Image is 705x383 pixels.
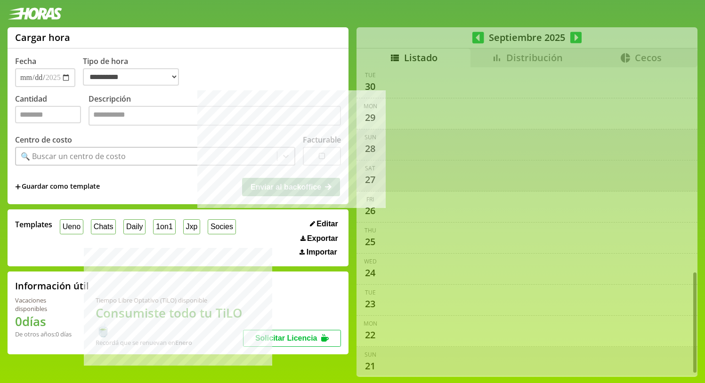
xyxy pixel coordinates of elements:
[96,338,243,347] div: Recordá que se renuevan en
[15,313,73,330] h1: 0 días
[175,338,192,347] b: Enero
[89,94,341,128] label: Descripción
[307,248,337,256] span: Importar
[316,220,338,228] span: Editar
[15,182,100,192] span: +Guardar como template
[83,68,179,86] select: Tipo de hora
[255,334,317,342] span: Solicitar Licencia
[15,56,36,66] label: Fecha
[307,234,338,243] span: Exportar
[96,304,243,338] h1: Consumiste todo tu TiLO 🍵
[298,234,341,243] button: Exportar
[153,219,175,234] button: 1on1
[15,135,72,145] label: Centro de costo
[83,56,186,87] label: Tipo de hora
[303,135,341,145] label: Facturable
[96,296,243,304] div: Tiempo Libre Optativo (TiLO) disponible
[15,279,89,292] h2: Información útil
[15,330,73,338] div: De otros años: 0 días
[15,31,70,44] h1: Cargar hora
[15,106,81,123] input: Cantidad
[8,8,62,20] img: logotipo
[15,94,89,128] label: Cantidad
[183,219,201,234] button: Jxp
[15,182,21,192] span: +
[15,296,73,313] div: Vacaciones disponibles
[243,330,341,347] button: Solicitar Licencia
[91,219,116,234] button: Chats
[60,219,83,234] button: Ueno
[21,151,126,161] div: 🔍 Buscar un centro de costo
[89,106,341,126] textarea: Descripción
[15,219,52,230] span: Templates
[123,219,146,234] button: Daily
[208,219,236,234] button: Socies
[307,219,341,229] button: Editar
